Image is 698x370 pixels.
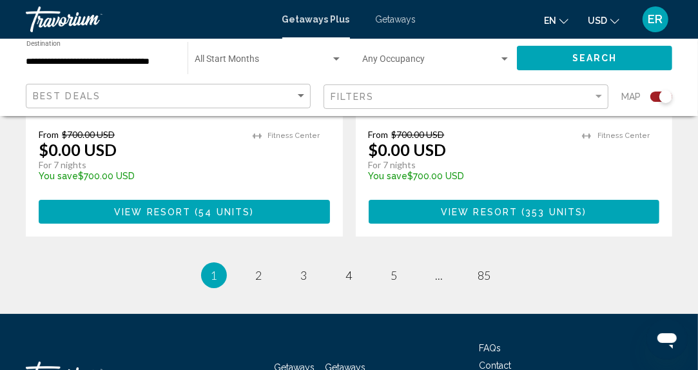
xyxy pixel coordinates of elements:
iframe: Button to launch messaging window [646,318,688,360]
ul: Pagination [26,262,672,288]
span: Filters [331,92,374,102]
button: User Menu [639,6,672,33]
span: 2 [256,268,262,282]
span: 353 units [525,207,583,217]
p: For 7 nights [39,159,240,171]
button: Search [517,46,672,70]
p: $0.00 USD [369,140,447,159]
button: View Resort(54 units) [39,200,330,224]
span: Fitness Center [597,131,650,140]
span: $700.00 USD [62,129,115,140]
span: 85 [478,268,491,282]
span: en [544,15,556,26]
span: USD [588,15,607,26]
a: Travorium [26,6,269,32]
button: Filter [324,84,608,110]
a: Getaways Plus [282,14,350,24]
span: 4 [346,268,353,282]
span: From [39,129,59,140]
a: Getaways [376,14,416,24]
span: View Resort [441,207,518,217]
a: FAQs [479,343,501,353]
span: ( ) [518,207,587,217]
span: ER [648,13,663,26]
button: Change currency [588,11,619,30]
p: $700.00 USD [369,171,570,181]
span: Search [572,54,617,64]
span: View Resort [114,207,191,217]
button: Change language [544,11,568,30]
span: 1 [211,268,217,282]
span: 54 units [199,207,250,217]
p: $700.00 USD [39,171,240,181]
span: Fitness Center [268,131,320,140]
span: $700.00 USD [392,129,445,140]
span: You save [39,171,78,181]
span: 5 [391,268,398,282]
span: ... [436,268,443,282]
span: You save [369,171,408,181]
span: ( ) [191,207,254,217]
p: For 7 nights [369,159,570,171]
span: Best Deals [33,91,101,101]
span: Map [621,88,641,106]
button: View Resort(353 units) [369,200,660,224]
span: From [369,129,389,140]
mat-select: Sort by [33,91,307,102]
span: 3 [301,268,307,282]
p: $0.00 USD [39,140,117,159]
